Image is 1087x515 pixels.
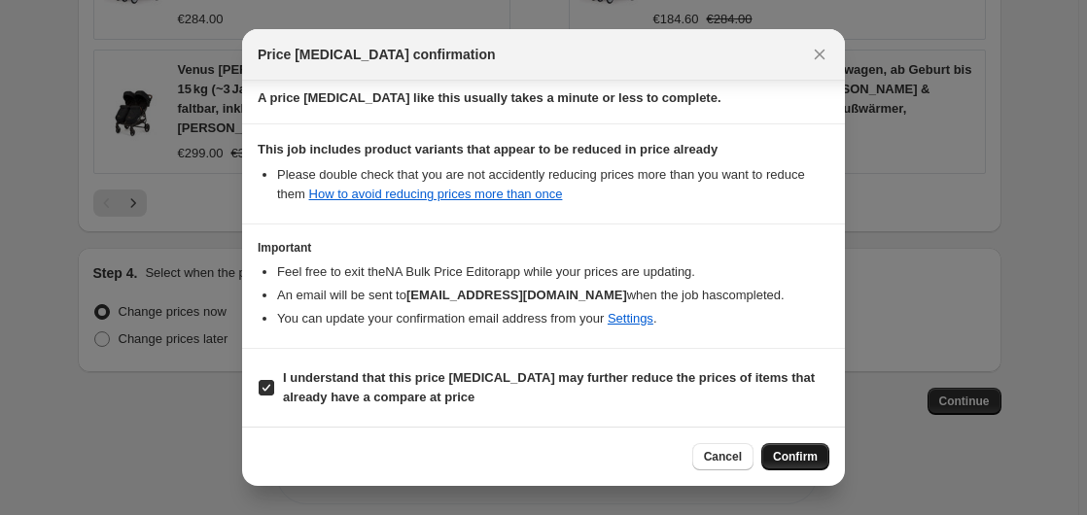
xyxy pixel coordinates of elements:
button: Close [806,41,833,68]
b: This job includes product variants that appear to be reduced in price already [258,142,718,156]
span: Price [MEDICAL_DATA] confirmation [258,45,496,64]
span: Cancel [704,449,742,464]
h3: Important [258,240,829,256]
button: Confirm [761,443,829,470]
li: Feel free to exit the NA Bulk Price Editor app while your prices are updating. [277,262,829,282]
li: Please double check that you are not accidently reducing prices more than you want to reduce them [277,165,829,204]
b: I understand that this price [MEDICAL_DATA] may further reduce the prices of items that already h... [283,370,815,404]
button: Cancel [692,443,754,470]
a: Settings [608,311,653,326]
li: You can update your confirmation email address from your . [277,309,829,328]
span: Confirm [773,449,818,464]
b: [EMAIL_ADDRESS][DOMAIN_NAME] [406,288,627,302]
li: An email will be sent to when the job has completed . [277,286,829,305]
a: How to avoid reducing prices more than once [309,187,563,201]
b: A price [MEDICAL_DATA] like this usually takes a minute or less to complete. [258,90,721,105]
